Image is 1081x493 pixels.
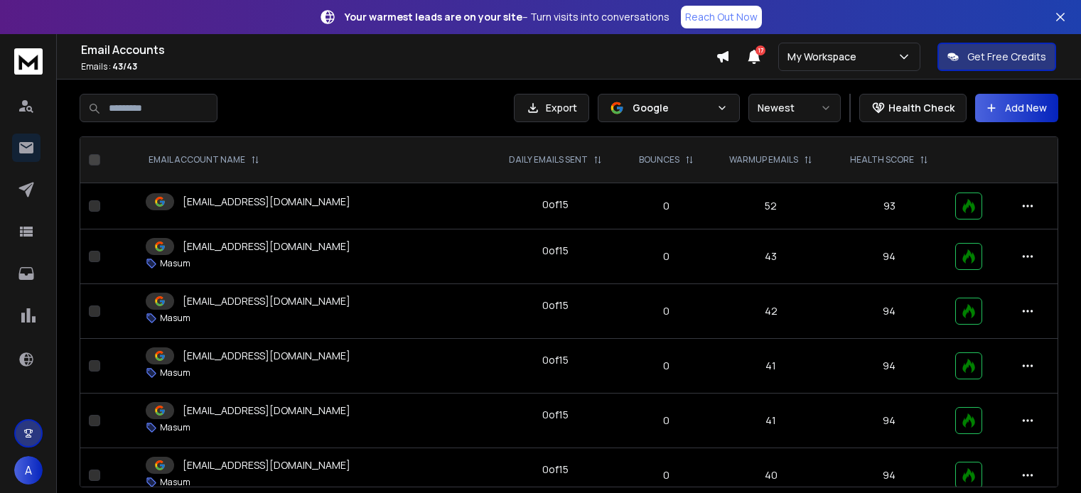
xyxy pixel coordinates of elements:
td: 52 [711,183,832,229]
p: DAILY EMAILS SENT [509,154,588,166]
img: logo [14,48,43,75]
td: 42 [711,284,832,339]
p: Masum [160,258,190,269]
p: Reach Out Now [685,10,758,24]
td: 43 [711,229,832,284]
div: 0 of 15 [542,353,569,367]
p: Google [633,101,711,115]
button: Newest [748,94,841,122]
p: 0 [630,249,702,264]
div: EMAIL ACCOUNT NAME [149,154,259,166]
span: 43 / 43 [112,60,137,72]
div: 0 of 15 [542,244,569,258]
p: 0 [630,359,702,373]
p: [EMAIL_ADDRESS][DOMAIN_NAME] [183,403,350,418]
h1: Email Accounts [81,41,716,58]
p: [EMAIL_ADDRESS][DOMAIN_NAME] [183,239,350,254]
p: 0 [630,413,702,428]
div: 0 of 15 [542,408,569,422]
p: Masum [160,313,190,324]
p: Get Free Credits [967,50,1046,64]
p: 0 [630,199,702,213]
strong: Your warmest leads are on your site [345,10,522,23]
p: [EMAIL_ADDRESS][DOMAIN_NAME] [183,458,350,472]
td: 41 [711,339,832,394]
button: A [14,456,43,484]
p: Masum [160,367,190,379]
td: 94 [832,229,947,284]
td: 94 [832,339,947,394]
p: BOUNCES [639,154,679,166]
button: Get Free Credits [937,43,1056,71]
p: Masum [160,422,190,433]
p: [EMAIL_ADDRESS][DOMAIN_NAME] [183,349,350,363]
a: Reach Out Now [681,6,762,28]
p: 0 [630,468,702,482]
button: Export [514,94,589,122]
p: My Workspace [787,50,862,64]
td: 93 [832,183,947,229]
p: WARMUP EMAILS [729,154,798,166]
td: 94 [832,284,947,339]
td: 41 [711,394,832,448]
p: [EMAIL_ADDRESS][DOMAIN_NAME] [183,294,350,308]
button: Add New [975,94,1058,122]
p: Emails : [81,61,716,72]
span: 17 [755,45,765,55]
p: – Turn visits into conversations [345,10,669,24]
div: 0 of 15 [542,298,569,313]
p: 0 [630,304,702,318]
div: 0 of 15 [542,462,569,477]
p: [EMAIL_ADDRESS][DOMAIN_NAME] [183,195,350,209]
td: 94 [832,394,947,448]
p: HEALTH SCORE [850,154,914,166]
p: Masum [160,477,190,488]
div: 0 of 15 [542,197,569,212]
button: Health Check [859,94,967,122]
p: Health Check [888,101,954,115]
